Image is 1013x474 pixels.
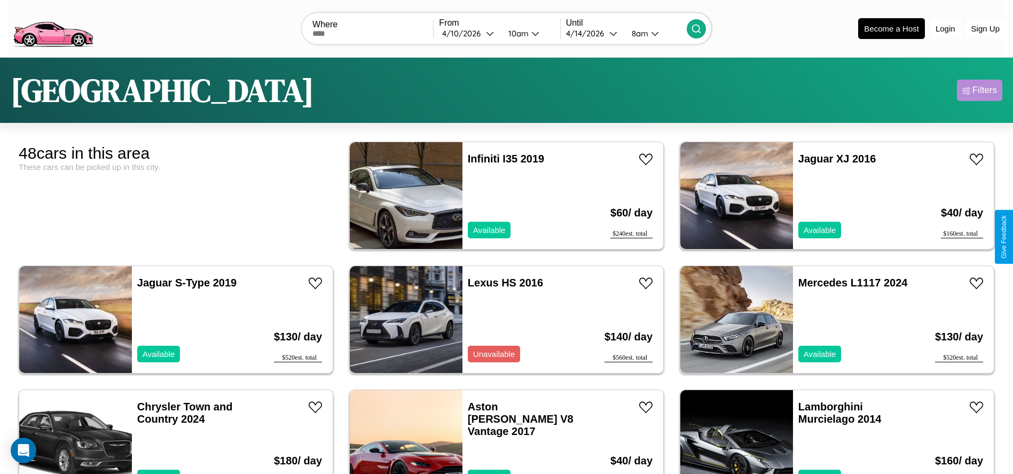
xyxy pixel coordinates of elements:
[500,28,560,39] button: 10am
[11,438,36,463] div: Open Intercom Messenger
[274,354,322,362] div: $ 520 est. total
[858,18,925,39] button: Become a Host
[804,223,836,237] p: Available
[473,223,506,237] p: Available
[941,196,983,230] h3: $ 40 / day
[19,162,333,172] div: These cars can be picked up in this city.
[19,144,333,162] div: 48 cars in this area
[610,196,653,230] h3: $ 60 / day
[804,347,836,361] p: Available
[439,28,499,39] button: 4/10/2026
[930,19,961,38] button: Login
[935,320,983,354] h3: $ 130 / day
[468,277,543,289] a: Lexus HS 2016
[604,320,653,354] h3: $ 140 / day
[468,401,574,437] a: Aston [PERSON_NAME] V8 Vantage 2017
[798,153,876,165] a: Jaguar XJ 2016
[473,347,515,361] p: Unavailable
[941,230,983,238] div: $ 160 est. total
[143,347,175,361] p: Available
[626,28,651,38] div: 8am
[468,153,544,165] a: Infiniti I35 2019
[8,5,98,50] img: logo
[442,28,486,38] div: 4 / 10 / 2026
[798,401,882,425] a: Lamborghini Murcielago 2014
[1000,215,1008,259] div: Give Feedback
[966,19,1005,38] button: Sign Up
[566,18,687,28] label: Until
[798,277,908,289] a: Mercedes L1117 2024
[137,277,237,289] a: Jaguar S-Type 2019
[957,80,1002,101] button: Filters
[972,85,997,96] div: Filters
[604,354,653,362] div: $ 560 est. total
[623,28,687,39] button: 8am
[610,230,653,238] div: $ 240 est. total
[312,20,433,29] label: Where
[439,18,560,28] label: From
[566,28,609,38] div: 4 / 14 / 2026
[11,68,314,112] h1: [GEOGRAPHIC_DATA]
[137,401,233,425] a: Chrysler Town and Country 2024
[274,320,322,354] h3: $ 130 / day
[935,354,983,362] div: $ 520 est. total
[503,28,531,38] div: 10am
